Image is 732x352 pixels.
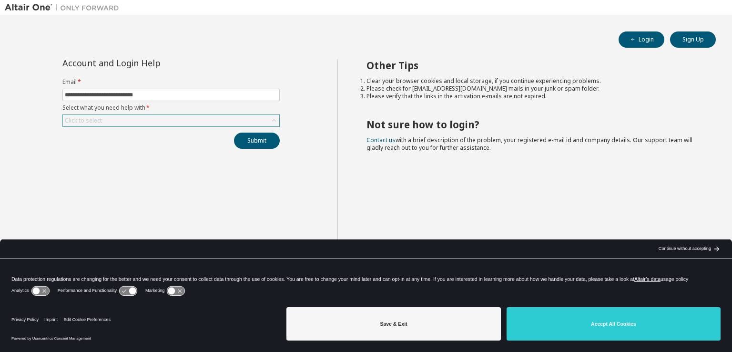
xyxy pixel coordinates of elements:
div: Click to select [65,117,102,124]
div: Click to select [63,115,279,126]
label: Select what you need help with [62,104,280,112]
li: Clear your browser cookies and local storage, if you continue experiencing problems. [366,77,699,85]
li: Please check for [EMAIL_ADDRESS][DOMAIN_NAME] mails in your junk or spam folder. [366,85,699,93]
h2: Other Tips [366,59,699,72]
li: Please verify that the links in the activation e-mails are not expired. [366,93,699,100]
span: with a brief description of the problem, your registered e-mail id and company details. Our suppo... [366,136,692,152]
button: Login [619,31,664,48]
button: Sign Up [670,31,716,48]
button: Submit [234,133,280,149]
a: Contact us [366,136,396,144]
img: Altair One [5,3,124,12]
div: Account and Login Help [62,59,236,67]
h2: Not sure how to login? [366,118,699,131]
label: Email [62,78,280,86]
